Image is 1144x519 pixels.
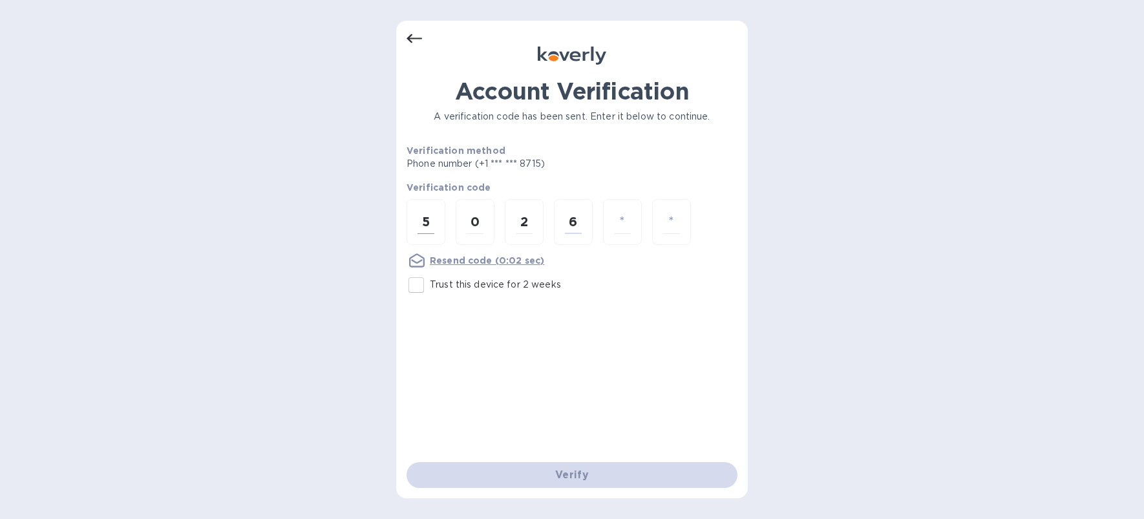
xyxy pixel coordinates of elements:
[407,78,737,105] h1: Account Verification
[407,157,644,171] p: Phone number (+1 *** *** 8715)
[407,110,737,123] p: A verification code has been sent. Enter it below to continue.
[430,255,544,266] u: Resend code (0:02 sec)
[407,181,737,194] p: Verification code
[430,278,561,291] p: Trust this device for 2 weeks
[407,145,505,156] b: Verification method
